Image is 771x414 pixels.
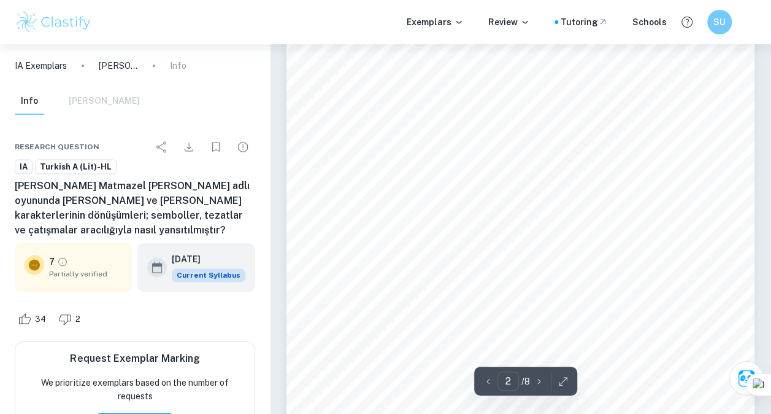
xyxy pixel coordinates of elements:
span: yans1t1r. Eserdeki iki ana karakterin birbirlerine olan benzerlik ve z1tl1klar1ndan meydana gelen [342,214,699,224]
div: Download [177,135,201,159]
span: Matmazel [PERSON_NAME] [555,66,666,76]
span: dekorundaki [368,348,414,357]
button: SU [707,10,732,34]
span: statüsünden [440,172,483,181]
span: [PERSON_NAME] Strindberg9in naturalist drama türündeki [369,66,596,76]
span: klx748 [342,39,366,47]
div: Share [150,135,174,159]
h6: Request Exemplar Marking [70,351,199,366]
a: IA Exemplars [15,59,67,72]
a: IA [15,159,33,174]
span: habercisi olan [PERSON_NAME] birlikteli i, eserin ba_1nda yer verilen [451,326,727,335]
span: u_a 1 [547,172,568,181]
h6: [PERSON_NAME] Matmazel [PERSON_NAME] adlı oyununda [PERSON_NAME] ve [PERSON_NAME] karakterlerinin... [15,179,255,238]
a: Turkish A (Lit)-HL [35,159,117,174]
h6: SU [713,15,727,29]
span: yo un [646,235,671,244]
span: <[PERSON_NAME] bulunan bir çe_me= ([PERSON_NAME], 2020, s.1) sembolü ile [420,348,757,357]
span: efendisi [610,172,639,181]
span: olan [683,172,699,181]
p: We prioritize exemplars based on the number of requests [25,376,245,403]
span: gören [519,172,540,181]
span: dönü_ümlerinin [493,235,550,244]
span: Jean91n, [574,172,603,181]
span: [PERSON_NAME] ini [367,172,459,181]
span: güç [472,235,486,244]
p: Info [170,59,186,72]
span: i_leni_[GEOGRAPHIC_DATA] [557,235,666,244]
span: ve [PERSON_NAME] için a_k1 ifade etti i söylenemez; birliktelikleri, birbirlerinin bilinçd1_1n1n ... [342,389,751,399]
span: Partially verified [49,268,123,279]
button: Help and Feedback [677,12,697,33]
a: Grade partially verified [57,256,68,267]
span: ibaret [491,172,512,181]
span: olan, [342,172,360,181]
span: Turkish A (Lit)-HL [36,161,116,173]
button: Ask Clai [729,361,764,396]
h6: [DATE] [172,252,236,266]
span: 2 [69,313,87,326]
div: Bookmark [204,135,228,159]
span: çat1_malar1n [342,235,386,244]
span: olarak [676,235,699,244]
button: Info [15,88,44,115]
span: dönü_ümü; sosyal s1n1flar1n olu_umundaki aile yap1s1 ile cinsiyet gibi ögelerin d1_1nda bir o kadar [342,278,699,287]
img: Clastify logo [15,10,93,34]
span: kullan1lm1_t1r. Eserin odak figürleri [PERSON_NAME] ile Julie9nin hem bireysel hem de toplumsal s... [342,257,750,266]
span: benzerliklerini ironik olarak kendi içlerindeki z1tl1klar1n yan1 s1ra aralar1ndaki sürtü_meler de [342,193,699,203]
span: Current Syllabus [172,268,245,282]
span: ya_ayan; farkl1 sosyal s1n1flardan iki bireyin aras1ndaki tezatlar1n farkl1 bir anlam yükledi i tabu [342,87,701,96]
p: [PERSON_NAME] Matmazel [PERSON_NAME] adlı oyununda [PERSON_NAME] ve [PERSON_NAME] karakterlerinin... [99,59,138,72]
span: olu_turdu u [421,235,467,244]
span: Adeta bir felaketin [369,326,443,335]
span: semboller [603,235,639,244]
span: adl1 oyunu, ayn1 evde [616,66,699,76]
div: This exemplar is based on the current syllabus. Feel free to refer to it for inspiration/ideas wh... [172,268,245,282]
span: çat1_maya dönü_ür. Aç1 a vurma s1ras1nda ve sonras1nda mevcut sosyal s1n1f1na dair ku_kular1 [342,151,701,160]
p: / 8 [521,375,530,388]
div: Report issue [231,135,255,159]
span: IA [15,161,32,173]
span: Julie9ye [646,172,675,181]
a: Tutoring [561,15,608,29]
a: Schools [632,15,667,29]
span: önem arz eden karakter dinamiklerini, trajik bir son arac1l1 1yla yans1tmaktad1r. [342,299,635,308]
span: Research question [15,141,99,152]
span: sezdirilmi_tir. A_k1 ve _ehveti temsil eden Eros9un, kendilerini soyutlayarak yabanc1la_an [PERSO... [342,369,751,378]
div: Like [15,309,53,329]
span: niteli indeki birlikteli ini ele al1r. [MEDICAL_DATA] dönümü arifesinde gerçekle_en bu birlikteli... [342,109,761,118]
span: temel [394,235,414,244]
span: sosyal [409,172,432,181]
span: Julie9nin naif ve z1tl1klarla dolu ki_ili ini aç1 a vurmas1yla adeta bir bireysel ve toplumsal [342,130,704,139]
p: Review [488,15,530,29]
span: sahne [342,348,362,357]
p: Exemplars [407,15,464,29]
p: 7 [49,255,55,268]
span: 34 [28,313,53,326]
div: Dislike [55,309,87,329]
